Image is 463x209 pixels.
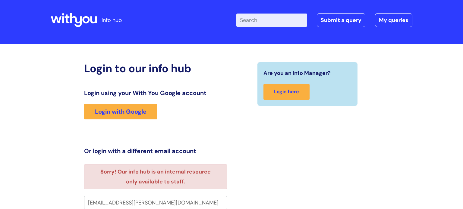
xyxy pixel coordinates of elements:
p: info hub [102,15,122,25]
h2: Login to our info hub [84,62,227,75]
li: Sorry! Our info hub is an internal resource only available to staff. [95,167,216,186]
input: Search [236,14,307,27]
a: My queries [375,13,412,27]
h3: Login using your With You Google account [84,89,227,97]
span: Are you an Info Manager? [263,68,331,78]
h3: Or login with a different email account [84,147,227,155]
a: Submit a query [317,13,365,27]
a: Login here [263,84,310,100]
a: Login with Google [84,104,157,119]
